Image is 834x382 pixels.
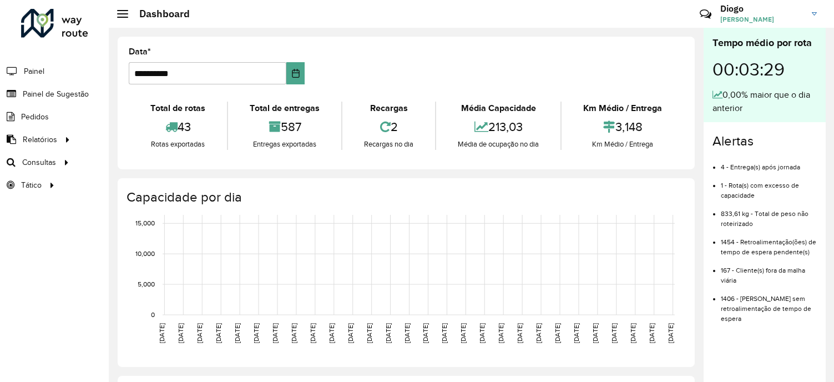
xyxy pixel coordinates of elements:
h3: Diogo [720,3,803,14]
li: 1406 - [PERSON_NAME] sem retroalimentação de tempo de espera [721,285,817,324]
span: Painel [24,66,44,77]
div: Recargas no dia [345,139,432,150]
div: Km Médio / Entrega [564,139,681,150]
text: [DATE] [403,323,411,343]
text: 5,000 [138,280,155,288]
div: Recargas [345,102,432,115]
h4: Capacidade por dia [127,189,684,205]
div: 3,148 [564,115,681,139]
text: [DATE] [347,323,354,343]
div: Tempo médio por rota [712,36,817,51]
span: Painel de Sugestão [23,88,89,100]
text: [DATE] [252,323,260,343]
li: 4 - Entrega(s) após jornada [721,154,817,172]
span: [PERSON_NAME] [720,14,803,24]
text: [DATE] [309,323,316,343]
div: Entregas exportadas [231,139,338,150]
text: [DATE] [554,323,561,343]
text: [DATE] [441,323,448,343]
div: 0,00% maior que o dia anterior [712,88,817,115]
span: Consultas [22,157,56,168]
div: 2 [345,115,432,139]
text: [DATE] [667,323,674,343]
text: [DATE] [629,323,636,343]
text: [DATE] [592,323,599,343]
text: [DATE] [196,323,203,343]
text: [DATE] [497,323,504,343]
button: Choose Date [286,62,305,84]
text: [DATE] [158,323,165,343]
text: [DATE] [234,323,241,343]
text: 0 [151,311,155,318]
div: Média Capacidade [439,102,558,115]
span: Tático [21,179,42,191]
div: Média de ocupação no dia [439,139,558,150]
text: [DATE] [215,323,222,343]
li: 167 - Cliente(s) fora da malha viária [721,257,817,285]
li: 1454 - Retroalimentação(ões) de tempo de espera pendente(s) [721,229,817,257]
div: 587 [231,115,338,139]
a: Contato Rápido [694,2,717,26]
li: 1 - Rota(s) com excesso de capacidade [721,172,817,200]
text: 15,000 [135,219,155,227]
text: [DATE] [535,323,542,343]
text: [DATE] [478,323,486,343]
text: [DATE] [271,323,279,343]
text: [DATE] [573,323,580,343]
text: [DATE] [516,323,523,343]
div: 00:03:29 [712,51,817,88]
div: Total de rotas [132,102,224,115]
div: Km Médio / Entrega [564,102,681,115]
h4: Alertas [712,133,817,149]
div: 213,03 [439,115,558,139]
span: Pedidos [21,111,49,123]
text: [DATE] [648,323,655,343]
div: Total de entregas [231,102,338,115]
text: [DATE] [610,323,618,343]
text: [DATE] [290,323,297,343]
div: Rotas exportadas [132,139,224,150]
text: [DATE] [422,323,429,343]
text: [DATE] [459,323,467,343]
text: [DATE] [177,323,184,343]
text: [DATE] [328,323,335,343]
text: 10,000 [135,250,155,257]
li: 833,61 kg - Total de peso não roteirizado [721,200,817,229]
label: Data [129,45,151,58]
span: Relatórios [23,134,57,145]
text: [DATE] [366,323,373,343]
text: [DATE] [385,323,392,343]
div: 43 [132,115,224,139]
h2: Dashboard [128,8,190,20]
